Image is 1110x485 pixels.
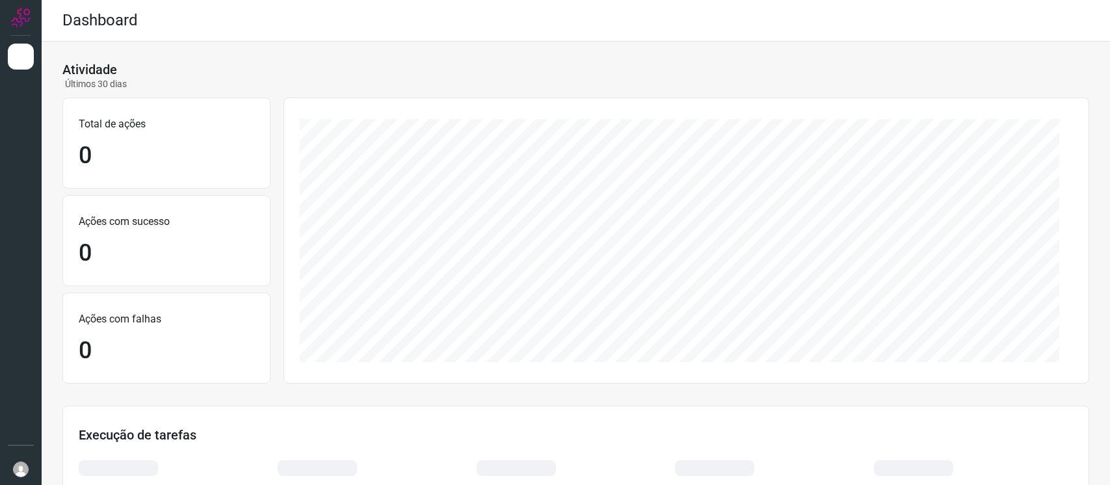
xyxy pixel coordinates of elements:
[13,462,29,477] img: avatar-user-boy.jpg
[79,239,92,267] h1: 0
[79,311,254,327] p: Ações com falhas
[62,77,127,91] p: Últimos 30 dias
[11,8,31,27] img: Logo
[79,116,254,132] p: Total de ações
[79,214,254,229] p: Ações com sucesso
[79,427,1073,443] h3: Execução de tarefas
[62,11,138,30] h2: Dashboard
[79,337,92,365] h1: 0
[62,62,117,77] h3: Atividade
[79,142,92,170] h1: 0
